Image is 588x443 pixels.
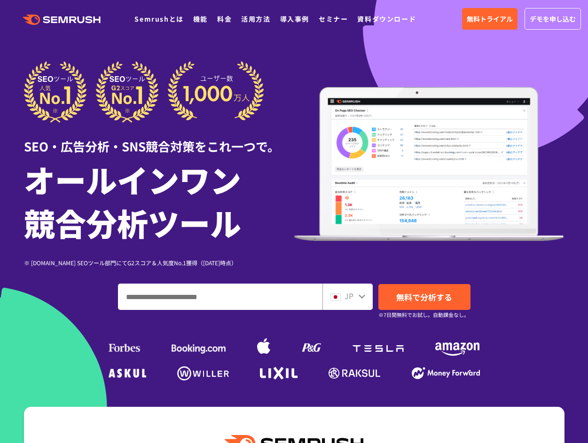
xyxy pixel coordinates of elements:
[467,14,513,24] span: 無料トライアル
[193,14,208,24] a: 機能
[24,258,294,267] div: ※ [DOMAIN_NAME] SEOツール部門にてG2スコア＆人気度No.1獲得（[DATE]時点）
[396,291,452,303] span: 無料で分析する
[24,158,294,244] h1: オールインワン 競合分析ツール
[462,8,517,30] a: 無料トライアル
[280,14,309,24] a: 導入事例
[345,290,353,301] span: JP
[378,284,470,310] a: 無料で分析する
[378,310,469,319] small: ※7日間無料でお試し。自動課金なし。
[319,14,348,24] a: セミナー
[241,14,270,24] a: 活用方法
[525,8,581,30] a: デモを申し込む
[118,284,322,309] input: ドメイン、キーワードまたはURLを入力してください
[134,14,183,24] a: Semrushとは
[357,14,416,24] a: 資料ダウンロード
[24,123,294,155] div: SEO・広告分析・SNS競合対策をこれ一つで。
[217,14,232,24] a: 料金
[530,14,576,24] span: デモを申し込む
